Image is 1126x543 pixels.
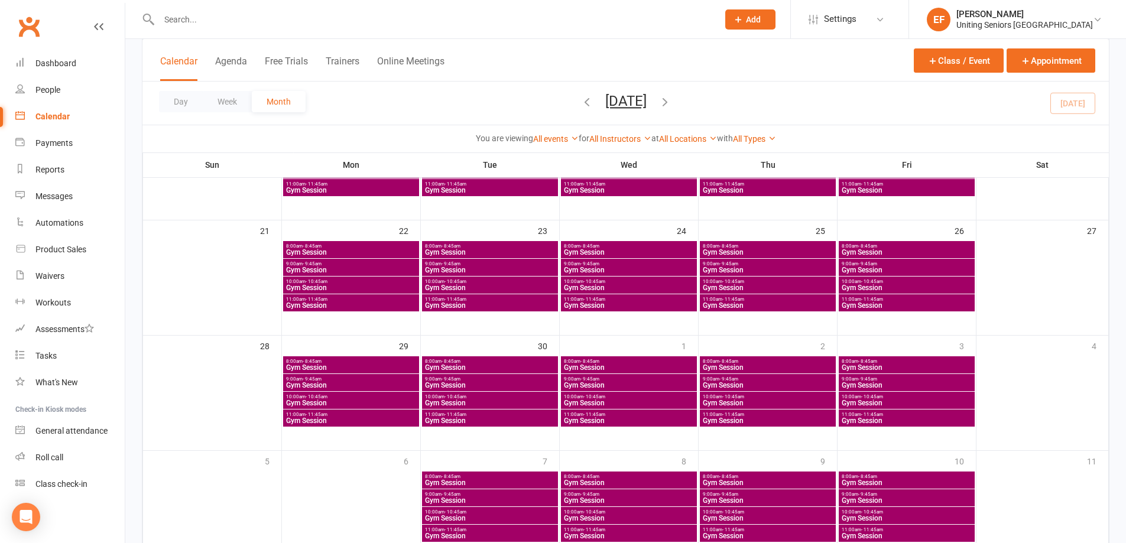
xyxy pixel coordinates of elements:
span: 11:00am [424,181,556,187]
button: Appointment [1007,48,1095,73]
a: All Instructors [589,134,651,144]
div: 26 [955,220,976,240]
span: Gym Session [702,515,833,522]
div: 7 [543,451,559,470]
div: 28 [260,336,281,355]
span: Gym Session [424,417,556,424]
span: - 9:45am [580,492,599,497]
div: Assessments [35,324,94,334]
div: 9 [820,451,837,470]
span: - 9:45am [580,376,599,382]
a: Reports [15,157,125,183]
th: Fri [838,152,976,177]
span: Gym Session [841,479,972,486]
span: 11:00am [702,297,833,302]
span: 8:00am [841,474,972,479]
div: What's New [35,378,78,387]
div: 5 [265,451,281,470]
div: Payments [35,138,73,148]
span: 9:00am [285,376,417,382]
span: Gym Session [841,532,972,539]
div: 4 [1092,336,1108,355]
span: 8:00am [563,474,695,479]
a: Automations [15,210,125,236]
span: 10:00am [563,279,695,284]
span: 11:00am [285,181,417,187]
button: Class / Event [914,48,1004,73]
span: Gym Session [285,266,417,274]
span: Gym Session [563,364,695,371]
div: 29 [399,336,420,355]
span: Gym Session [702,382,833,389]
span: Gym Session [841,515,972,522]
span: - 9:45am [303,376,322,382]
span: 9:00am [563,492,695,497]
strong: with [717,134,733,143]
span: Gym Session [285,302,417,309]
span: 10:00am [702,394,833,399]
span: - 10:45am [722,279,744,284]
span: - 11:45am [583,297,605,302]
div: Class check-in [35,479,87,489]
span: - 8:45am [858,359,877,364]
span: - 8:45am [719,474,738,479]
div: Waivers [35,271,64,281]
a: People [15,77,125,103]
a: Messages [15,183,125,210]
span: 10:00am [841,394,972,399]
th: Wed [560,152,699,177]
span: 9:00am [285,261,417,266]
span: - 8:45am [303,243,322,249]
div: 2 [820,336,837,355]
div: Tasks [35,351,57,360]
th: Sat [976,152,1109,177]
span: - 9:45am [858,492,877,497]
span: 9:00am [563,376,695,382]
span: - 11:45am [861,412,883,417]
span: 9:00am [841,376,972,382]
span: - 8:45am [580,243,599,249]
span: 9:00am [702,261,833,266]
span: 9:00am [841,492,972,497]
span: - 11:45am [306,297,327,302]
span: 8:00am [285,359,417,364]
span: Gym Session [563,284,695,291]
span: 8:00am [563,243,695,249]
span: 11:00am [563,412,695,417]
div: 3 [959,336,976,355]
span: Gym Session [563,515,695,522]
span: - 8:45am [442,359,460,364]
th: Tue [421,152,560,177]
strong: at [651,134,659,143]
span: 10:00am [841,279,972,284]
span: - 11:45am [444,412,466,417]
span: 9:00am [563,261,695,266]
span: 8:00am [424,474,556,479]
div: 8 [682,451,698,470]
span: 9:00am [424,376,556,382]
div: 10 [955,451,976,470]
span: - 9:45am [719,492,738,497]
span: 8:00am [841,359,972,364]
span: 8:00am [702,243,833,249]
span: - 11:45am [306,181,327,187]
span: Gym Session [563,249,695,256]
span: Gym Session [563,302,695,309]
span: Gym Session [841,249,972,256]
span: Gym Session [563,417,695,424]
span: - 11:45am [861,527,883,532]
span: Gym Session [702,302,833,309]
span: 11:00am [285,297,417,302]
span: - 11:45am [722,181,744,187]
span: - 11:45am [583,181,605,187]
span: 11:00am [563,181,695,187]
span: Gym Session [702,284,833,291]
div: Product Sales [35,245,86,254]
button: Agenda [215,56,247,81]
span: - 11:45am [722,297,744,302]
span: - 11:45am [583,527,605,532]
div: [PERSON_NAME] [956,9,1093,19]
a: All Locations [659,134,717,144]
span: Gym Session [285,399,417,407]
span: 11:00am [563,527,695,532]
